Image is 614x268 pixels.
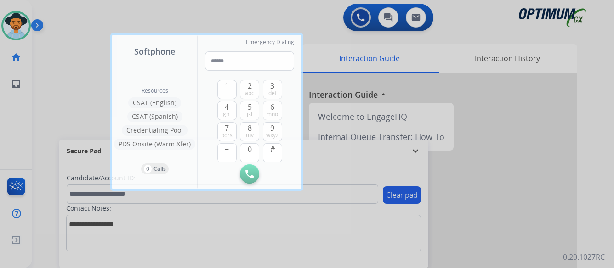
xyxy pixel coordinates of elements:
[248,101,252,112] span: 5
[225,123,229,134] span: 7
[270,123,274,134] span: 9
[122,125,188,136] button: Credentialing Pool
[217,80,237,99] button: 1
[127,111,182,122] button: CSAT (Spanish)
[128,97,181,108] button: CSAT (English)
[217,101,237,120] button: 4ghi
[270,101,274,112] span: 6
[267,111,278,118] span: mno
[263,122,282,141] button: 9wxyz
[225,144,229,155] span: +
[225,101,229,112] span: 4
[240,80,259,99] button: 2abc
[221,132,233,139] span: pqrs
[223,111,231,118] span: ghi
[114,139,195,150] button: PDS Onsite (Warm Xfer)
[246,39,294,46] span: Emergency Dialing
[240,143,259,162] button: 0
[247,111,252,118] span: jkl
[245,89,254,97] span: abc
[263,101,282,120] button: 6mno
[245,170,254,178] img: call-button
[268,89,277,97] span: def
[144,165,152,173] p: 0
[134,45,175,58] span: Softphone
[142,87,168,95] span: Resources
[248,144,252,155] span: 0
[217,143,237,162] button: +
[153,165,166,173] p: Calls
[246,132,254,139] span: tuv
[266,132,279,139] span: wxyz
[240,101,259,120] button: 5jkl
[225,80,229,91] span: 1
[248,80,252,91] span: 2
[270,80,274,91] span: 3
[217,122,237,141] button: 7pqrs
[141,163,169,174] button: 0Calls
[263,80,282,99] button: 3def
[563,251,605,262] p: 0.20.1027RC
[270,144,275,155] span: #
[240,122,259,141] button: 8tuv
[248,123,252,134] span: 8
[263,143,282,162] button: #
